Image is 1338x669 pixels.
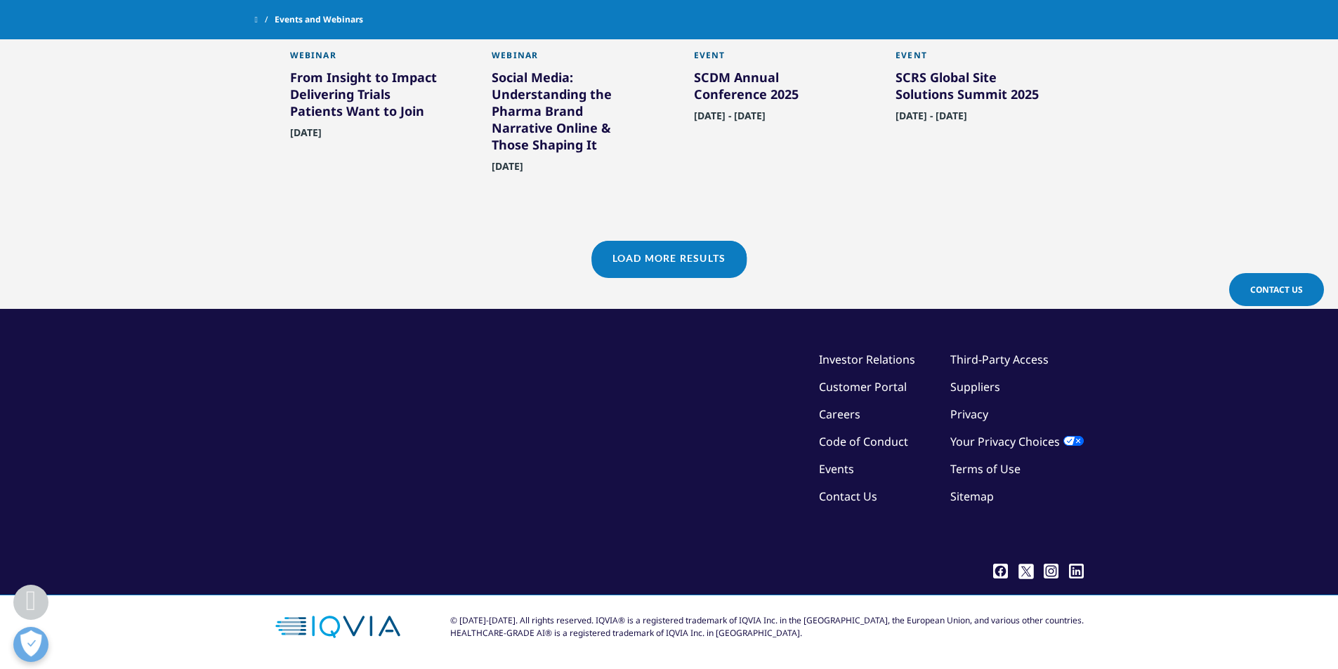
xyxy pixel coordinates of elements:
[450,614,1084,640] div: © [DATE]-[DATE]. All rights reserved. IQVIA® is a registered trademark of IQVIA Inc. in the [GEOG...
[290,50,443,172] a: Webinar From Insight to Impact Delivering Trials Patients Want to Join [DATE]
[694,50,847,69] div: Event
[492,50,645,206] a: Webinar Social Media: Understanding the Pharma Brand Narrative Online & Those Shaping It [DATE]
[492,159,523,181] span: [DATE]
[1250,284,1303,296] span: Contact Us
[290,69,443,125] div: From Insight to Impact Delivering Trials Patients Want to Join
[950,352,1049,367] a: Third-Party Access
[950,379,1000,395] a: Suppliers
[694,69,847,108] div: SCDM Annual Conference 2025
[950,406,988,422] a: Privacy
[694,109,766,131] span: [DATE] - [DATE]
[275,7,363,32] span: Events and Webinars
[896,50,1049,155] a: Event SCRS Global Site Solutions Summit 2025 [DATE] - [DATE]
[591,241,747,275] a: Load More Results
[950,461,1021,477] a: Terms of Use
[492,69,645,159] div: Social Media: Understanding the Pharma Brand Narrative Online & Those Shaping It
[492,50,645,69] div: Webinar
[819,379,907,395] a: Customer Portal
[819,406,860,422] a: Careers
[896,69,1049,108] div: SCRS Global Site Solutions Summit 2025
[819,352,915,367] a: Investor Relations
[819,461,854,477] a: Events
[896,50,1049,69] div: Event
[694,50,847,155] a: Event SCDM Annual Conference 2025 [DATE] - [DATE]
[950,489,994,504] a: Sitemap
[13,627,48,662] button: Abrir preferencias
[950,434,1084,449] a: Your Privacy Choices
[819,434,908,449] a: Code of Conduct
[290,50,443,69] div: Webinar
[290,126,322,147] span: [DATE]
[819,489,877,504] a: Contact Us
[896,109,967,131] span: [DATE] - [DATE]
[1229,273,1324,306] a: Contact Us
